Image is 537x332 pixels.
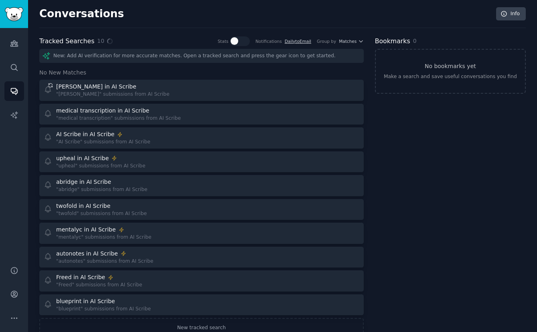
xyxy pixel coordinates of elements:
div: blueprint in AI Scribe [56,297,115,306]
a: DailytoEmail [285,39,311,44]
a: upheal in AI Scribe"upheal" submissions from AI Scribe [39,151,364,173]
span: No New Matches [39,68,86,77]
a: autonotes in AI Scribe"autonotes" submissions from AI Scribe [39,247,364,268]
div: "abridge" submissions from AI Scribe [56,186,148,193]
h2: Tracked Searches [39,36,94,46]
div: upheal in AI Scribe [56,154,109,163]
div: Make a search and save useful conversations you find [384,73,517,80]
div: AI Scribe in AI Scribe [56,130,114,139]
a: No bookmarks yetMake a search and save useful conversations you find [375,49,526,94]
a: Info [496,7,526,21]
div: Group by [317,38,336,44]
div: twofold in AI Scribe [56,202,110,210]
span: Matches [339,38,357,44]
div: Notifications [255,38,282,44]
h2: Conversations [39,8,124,20]
div: "blueprint" submissions from AI Scribe [56,306,151,313]
div: medical transcription in AI Scribe [56,107,149,115]
div: "autonotes" submissions from AI Scribe [56,258,153,265]
h3: No bookmarks yet [425,62,476,70]
div: autonotes in AI Scribe [56,250,118,258]
button: Matches [339,38,363,44]
div: "Freed" submissions from AI Scribe [56,282,142,289]
a: twofold in AI Scribe"twofold" submissions from AI Scribe [39,199,364,220]
a: AI Scribe in AI Scribe"AI Scribe" submissions from AI Scribe [39,127,364,149]
div: "upheal" submissions from AI Scribe [56,163,145,170]
a: medical transcription in AI Scribe"medical transcription" submissions from AI Scribe [39,104,364,125]
div: abridge in AI Scribe [56,178,111,186]
a: [PERSON_NAME] in AI Scribe"[PERSON_NAME]" submissions from AI Scribe [39,80,364,101]
div: "[PERSON_NAME]" submissions from AI Scribe [56,91,169,98]
div: mentalyc in AI Scribe [56,225,116,234]
span: 10 [97,37,104,45]
div: New: Add AI verification for more accurate matches. Open a tracked search and press the gear icon... [39,49,364,63]
div: Stats [218,38,229,44]
a: mentalyc in AI Scribe"mentalyc" submissions from AI Scribe [39,223,364,244]
div: "twofold" submissions from AI Scribe [56,210,147,217]
a: blueprint in AI Scribe"blueprint" submissions from AI Scribe [39,294,364,316]
div: "medical transcription" submissions from AI Scribe [56,115,181,122]
div: "AI Scribe" submissions from AI Scribe [56,139,150,146]
a: abridge in AI Scribe"abridge" submissions from AI Scribe [39,175,364,196]
div: "mentalyc" submissions from AI Scribe [56,234,152,241]
span: 0 [413,38,417,44]
a: Freed in AI Scribe"Freed" submissions from AI Scribe [39,270,364,292]
div: Freed in AI Scribe [56,273,105,282]
div: [PERSON_NAME] in AI Scribe [56,82,136,91]
img: GummySearch logo [5,7,23,21]
h2: Bookmarks [375,36,410,46]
